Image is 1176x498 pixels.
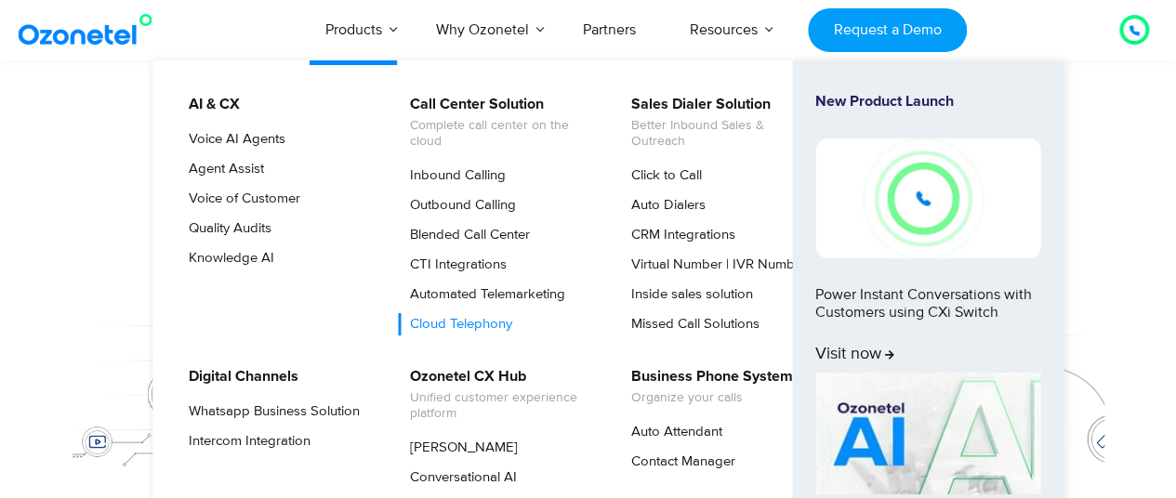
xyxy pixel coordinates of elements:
a: [PERSON_NAME] [398,437,521,459]
a: Missed Call Solutions [619,313,762,335]
a: Virtual Number | IVR Number [619,254,810,276]
a: Voice of Customer [177,188,303,210]
a: Contact Manager [619,451,738,473]
a: CTI Integrations [398,254,509,276]
a: Ozonetel CX HubUnified customer experience platform [398,365,596,425]
a: AI & CX [177,93,243,116]
a: New Product LaunchPower Instant Conversations with Customers using CXi SwitchVisit now [815,93,1040,365]
a: Agent Assist [177,158,267,180]
a: Blended Call Center [398,224,533,246]
img: AI [815,373,1040,495]
a: Voice AI Agents [177,128,288,151]
a: Whatsapp Business Solution [177,400,363,423]
span: Organize your calls [631,390,793,406]
a: Outbound Calling [398,194,519,216]
span: Unified customer experience platform [410,390,593,422]
a: CRM Integrations [619,224,738,246]
a: Request a Demo [808,8,967,52]
a: Auto Attendant [619,421,725,443]
a: Digital Channels [177,365,301,388]
a: Business Phone SystemOrganize your calls [619,365,796,409]
span: Visit now [815,345,894,365]
a: Intercom Integration [177,430,313,452]
span: Better Inbound Sales & Outreach [631,118,814,150]
span: Complete call center on the cloud [410,118,593,150]
a: Quality Audits [177,217,274,240]
a: Click to Call [619,164,705,187]
a: Call Center SolutionComplete call center on the cloud [398,93,596,152]
a: Inside sales solution [619,283,756,306]
a: Sales Dialer SolutionBetter Inbound Sales & Outreach [619,93,817,152]
a: Automated Telemarketing [398,283,568,306]
a: Cloud Telephony [398,313,515,335]
img: New-Project-17.png [815,138,1040,257]
a: Inbound Calling [398,164,509,187]
a: Knowledge AI [177,247,277,269]
div: Turn every conversation into a growth engine for your enterprise. [73,72,1104,93]
a: Conversational AI [398,466,520,489]
a: Auto Dialers [619,194,708,216]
